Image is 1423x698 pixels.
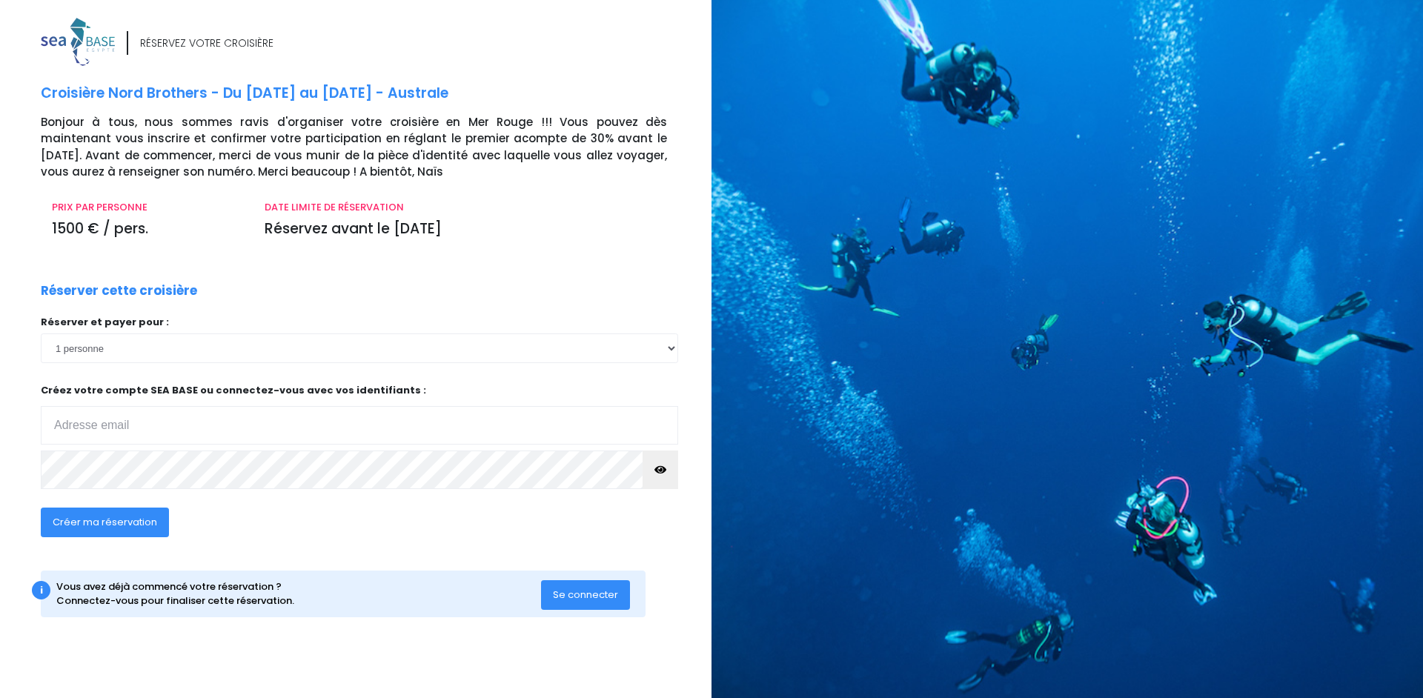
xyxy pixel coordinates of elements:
p: Réserver cette croisière [41,282,197,301]
span: Se connecter [553,588,618,602]
img: logo_color1.png [41,18,115,66]
p: Réserver et payer pour : [41,315,678,330]
div: RÉSERVEZ VOTRE CROISIÈRE [140,36,273,51]
p: Bonjour à tous, nous sommes ravis d'organiser votre croisière en Mer Rouge !!! Vous pouvez dès ma... [41,114,700,181]
div: Vous avez déjà commencé votre réservation ? Connectez-vous pour finaliser cette réservation. [56,579,542,608]
button: Créer ma réservation [41,508,169,537]
p: PRIX PAR PERSONNE [52,200,242,215]
span: Créer ma réservation [53,515,157,529]
input: Adresse email [41,406,678,445]
p: Croisière Nord Brothers - Du [DATE] au [DATE] - Australe [41,83,700,104]
p: DATE LIMITE DE RÉSERVATION [265,200,667,215]
a: Se connecter [541,588,630,600]
p: Créez votre compte SEA BASE ou connectez-vous avec vos identifiants : [41,383,678,445]
div: i [32,581,50,599]
p: 1500 € / pers. [52,219,242,240]
p: Réservez avant le [DATE] [265,219,667,240]
button: Se connecter [541,580,630,610]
